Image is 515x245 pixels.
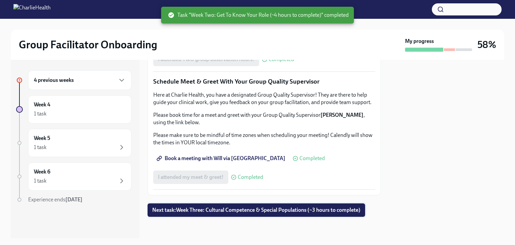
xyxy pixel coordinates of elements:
a: Week 41 task [16,95,131,124]
button: Next task:Week Three: Cultural Competence & Special Populations (~3 hours to complete) [148,203,365,217]
span: Book a meeting with Will via [GEOGRAPHIC_DATA] [158,155,285,162]
a: Week 51 task [16,129,131,157]
span: Completed [269,57,294,62]
a: Week 61 task [16,162,131,191]
span: Completed [238,175,263,180]
h6: Week 5 [34,135,50,142]
div: 1 task [34,144,47,151]
img: CharlieHealth [13,4,51,15]
div: 4 previous weeks [28,70,131,90]
h2: Group Facilitator Onboarding [19,38,157,51]
strong: My progress [405,38,434,45]
span: Experience ends [28,196,82,203]
div: 1 task [34,110,47,117]
p: Here at Charlie Health, you have a designated Group Quality Supervisor! They are there to help gu... [153,91,375,106]
strong: [PERSON_NAME] [321,112,363,118]
a: Book a meeting with Will via [GEOGRAPHIC_DATA] [153,152,290,165]
h6: Week 6 [34,168,50,176]
p: Please make sure to be mindful of time zones when scheduling your meeting! Calendly will show the... [153,132,375,146]
p: Schedule Meet & Greet With Your Group Quality Supervisor [153,77,375,86]
p: Please book time for a meet and greet with your Group Quality Supervisor , using the link below. [153,111,375,126]
h6: 4 previous weeks [34,77,74,84]
span: Next task : Week Three: Cultural Competence & Special Populations (~3 hours to complete) [152,207,360,213]
h6: Week 4 [34,101,50,108]
span: Task "Week Two: Get To Know Your Role (~4 hours to complete)" completed [168,11,349,19]
strong: [DATE] [65,196,82,203]
h3: 58% [477,39,496,51]
span: Completed [299,156,325,161]
div: 1 task [34,177,47,185]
